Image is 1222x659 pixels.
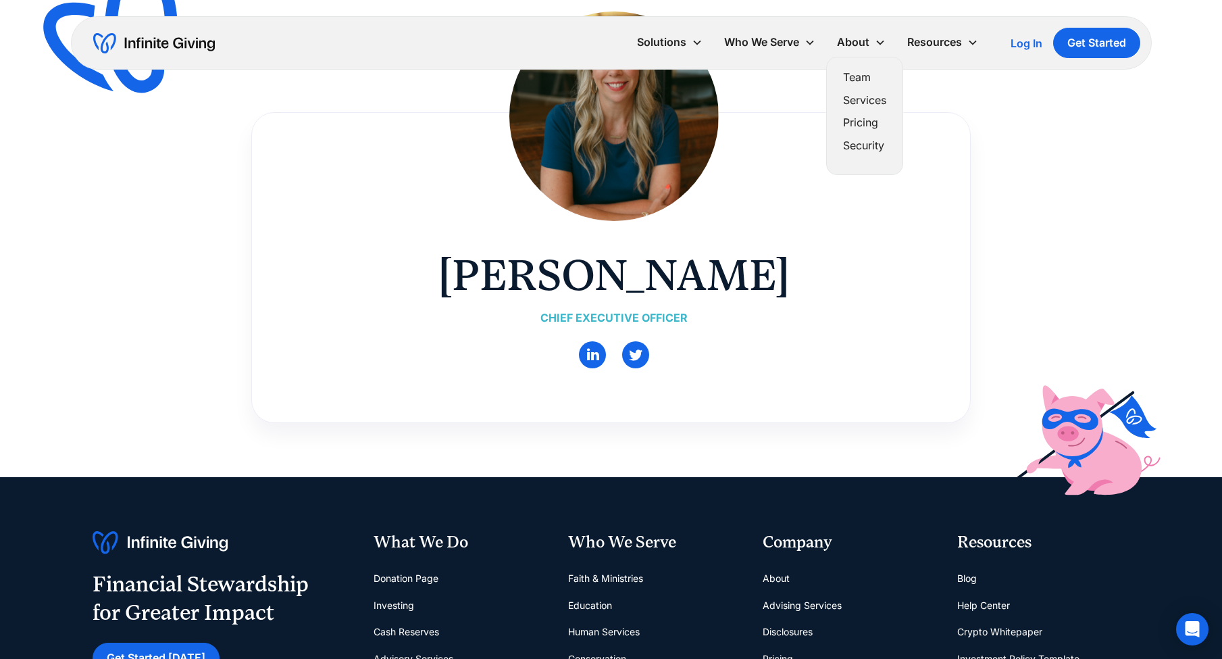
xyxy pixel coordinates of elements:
[957,618,1042,645] a: Crypto Whitepaper
[957,531,1130,554] div: Resources
[843,114,886,132] a: Pricing
[568,592,612,619] a: Education
[843,91,886,109] a: Services
[837,33,869,51] div: About
[907,33,962,51] div: Resources
[763,565,790,592] a: About
[843,68,886,87] a: Team
[622,341,649,368] a: 
[93,570,309,627] div: Financial Stewardship for Greater Impact
[763,592,842,619] a: Advising Services
[896,28,989,57] div: Resources
[438,309,790,327] div: Chief Executive Officer
[713,28,826,57] div: Who We Serve
[579,341,606,368] a: 
[374,531,546,554] div: What We Do
[626,28,713,57] div: Solutions
[568,565,643,592] a: Faith & Ministries
[763,531,936,554] div: Company
[1053,28,1140,58] a: Get Started
[724,33,799,51] div: Who We Serve
[374,565,438,592] a: Donation Page
[374,618,439,645] a: Cash Reserves
[843,137,886,155] a: Security
[957,592,1010,619] a: Help Center
[637,33,686,51] div: Solutions
[763,618,813,645] a: Disclosures
[957,565,977,592] a: Blog
[826,28,896,57] div: About
[374,592,414,619] a: Investing
[93,32,215,54] a: home
[1011,35,1042,51] a: Log In
[1011,38,1042,49] div: Log In
[568,618,640,645] a: Human Services
[826,57,903,175] nav: About
[568,531,741,554] div: Who We Serve
[1176,613,1208,645] div: Open Intercom Messenger
[438,248,790,302] h1: [PERSON_NAME]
